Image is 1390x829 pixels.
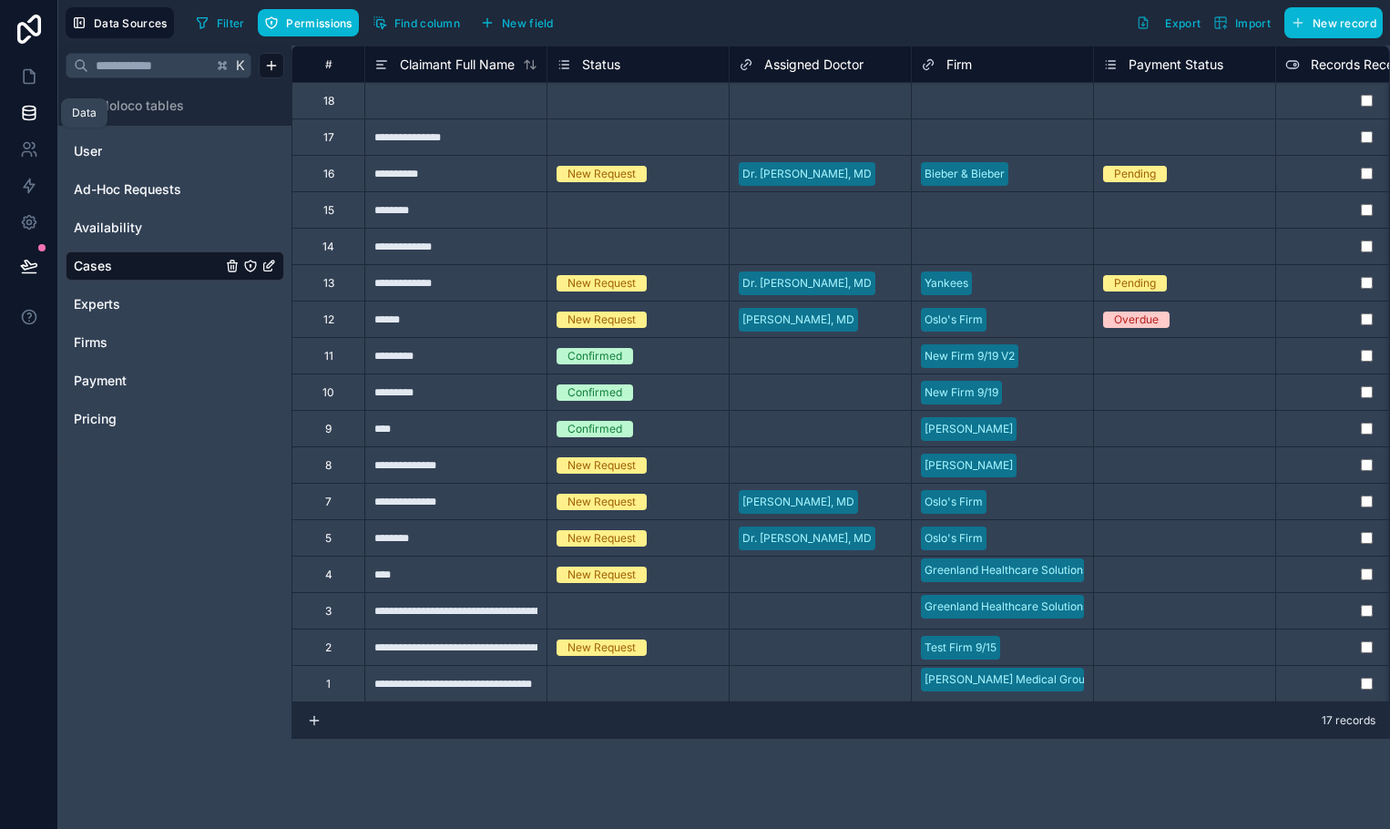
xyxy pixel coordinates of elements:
[925,640,997,656] div: Test Firm 9/15
[502,16,554,30] span: New field
[1207,7,1277,38] button: Import
[258,9,365,36] a: Permissions
[189,9,251,36] button: Filter
[74,180,181,199] span: Ad-Hoc Requests
[234,59,247,72] span: K
[325,495,332,509] div: 7
[74,142,221,160] a: User
[74,257,221,275] a: Cases
[742,166,872,182] div: Dr. [PERSON_NAME], MD
[258,9,358,36] button: Permissions
[567,312,636,328] div: New Request
[74,295,221,313] a: Experts
[74,372,127,390] span: Payment
[925,312,983,328] div: Oslo's Firm
[742,530,872,547] div: Dr. [PERSON_NAME], MD
[582,56,620,74] span: Status
[94,16,168,30] span: Data Sources
[925,530,983,547] div: Oslo's Firm
[74,333,221,352] a: Firms
[74,410,117,428] span: Pricing
[66,404,284,434] div: Pricing
[217,16,245,30] span: Filter
[74,372,221,390] a: Payment
[1277,7,1383,38] a: New record
[66,328,284,357] div: Firms
[925,671,1091,688] div: [PERSON_NAME] Medical Group
[366,9,466,36] button: Find column
[74,219,221,237] a: Availability
[286,16,352,30] span: Permissions
[323,94,334,108] div: 18
[394,16,460,30] span: Find column
[1322,713,1375,728] span: 17 records
[323,130,334,145] div: 17
[74,333,107,352] span: Firms
[72,106,97,120] div: Data
[325,422,332,436] div: 9
[325,458,332,473] div: 8
[74,180,221,199] a: Ad-Hoc Requests
[742,494,854,510] div: [PERSON_NAME], MD
[66,366,284,395] div: Payment
[323,167,334,181] div: 16
[764,56,864,74] span: Assigned Doctor
[66,213,284,242] div: Availability
[925,562,1088,578] div: Greenland Healthcare Solutions
[1114,275,1156,292] div: Pending
[325,604,332,619] div: 3
[74,219,142,237] span: Availability
[742,312,854,328] div: [PERSON_NAME], MD
[1129,56,1223,74] span: Payment Status
[325,531,332,546] div: 5
[742,275,872,292] div: Dr. [PERSON_NAME], MD
[66,93,273,118] button: Noloco tables
[66,137,284,166] div: User
[567,421,622,437] div: Confirmed
[1284,7,1383,38] button: New record
[74,142,102,160] span: User
[325,568,332,582] div: 4
[946,56,972,74] span: Firm
[1114,312,1159,328] div: Overdue
[323,276,334,291] div: 13
[323,312,334,327] div: 12
[474,9,560,36] button: New field
[400,56,515,74] span: Claimant Full Name
[306,57,351,71] div: #
[1129,7,1207,38] button: Export
[567,530,636,547] div: New Request
[322,240,334,254] div: 14
[66,290,284,319] div: Experts
[74,295,120,313] span: Experts
[322,385,334,400] div: 10
[1165,16,1201,30] span: Export
[567,457,636,474] div: New Request
[925,166,1005,182] div: Bieber & Bieber
[567,567,636,583] div: New Request
[567,275,636,292] div: New Request
[567,348,622,364] div: Confirmed
[567,640,636,656] div: New Request
[925,494,983,510] div: Oslo's Firm
[567,494,636,510] div: New Request
[74,257,112,275] span: Cases
[66,175,284,204] div: Ad-Hoc Requests
[1114,166,1156,182] div: Pending
[66,7,174,38] button: Data Sources
[925,457,1013,474] div: [PERSON_NAME]
[326,677,331,691] div: 1
[74,410,221,428] a: Pricing
[1235,16,1271,30] span: Import
[925,275,968,292] div: Yankees
[325,640,332,655] div: 2
[66,251,284,281] div: Cases
[1313,16,1376,30] span: New record
[925,384,998,401] div: New Firm 9/19
[925,599,1088,615] div: Greenland Healthcare Solutions
[925,421,1013,437] div: [PERSON_NAME]
[323,203,334,218] div: 15
[324,349,333,363] div: 11
[99,97,184,115] span: Noloco tables
[567,166,636,182] div: New Request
